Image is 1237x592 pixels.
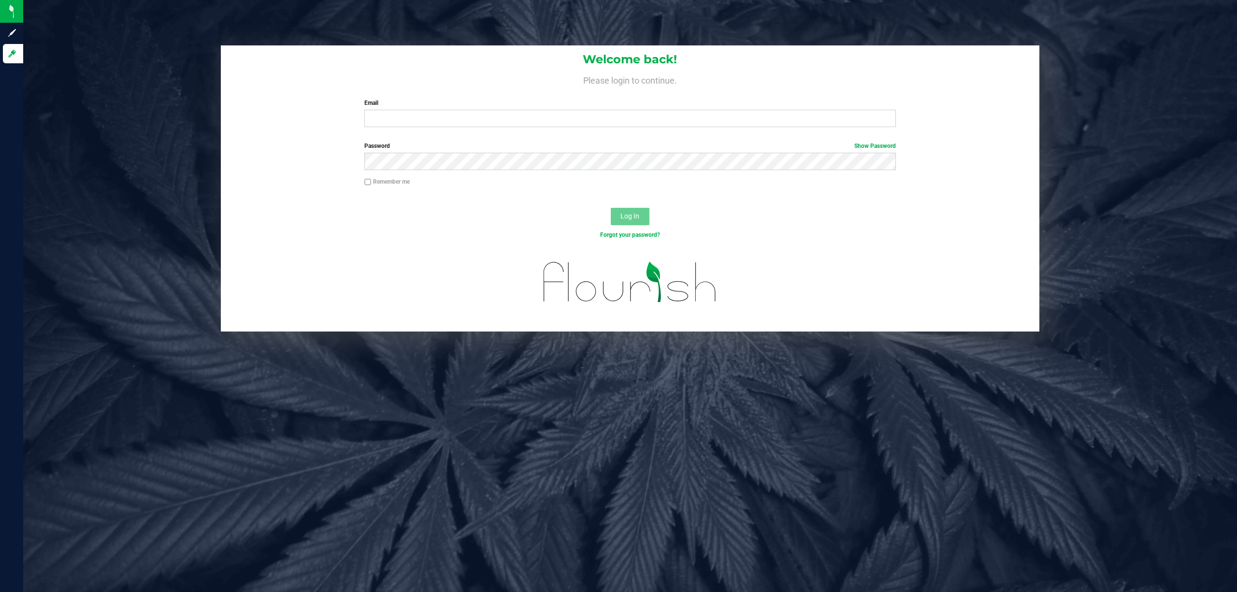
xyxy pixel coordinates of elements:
span: Password [364,143,390,149]
h1: Welcome back! [221,53,1040,66]
span: Log In [620,212,639,220]
inline-svg: Log in [7,49,17,58]
label: Email [364,99,896,107]
button: Log In [611,208,649,225]
inline-svg: Sign up [7,28,17,38]
img: flourish_logo.svg [528,249,733,315]
h4: Please login to continue. [221,73,1040,85]
input: Remember me [364,179,371,186]
a: Forgot your password? [600,231,660,238]
a: Show Password [854,143,896,149]
label: Remember me [364,177,410,186]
